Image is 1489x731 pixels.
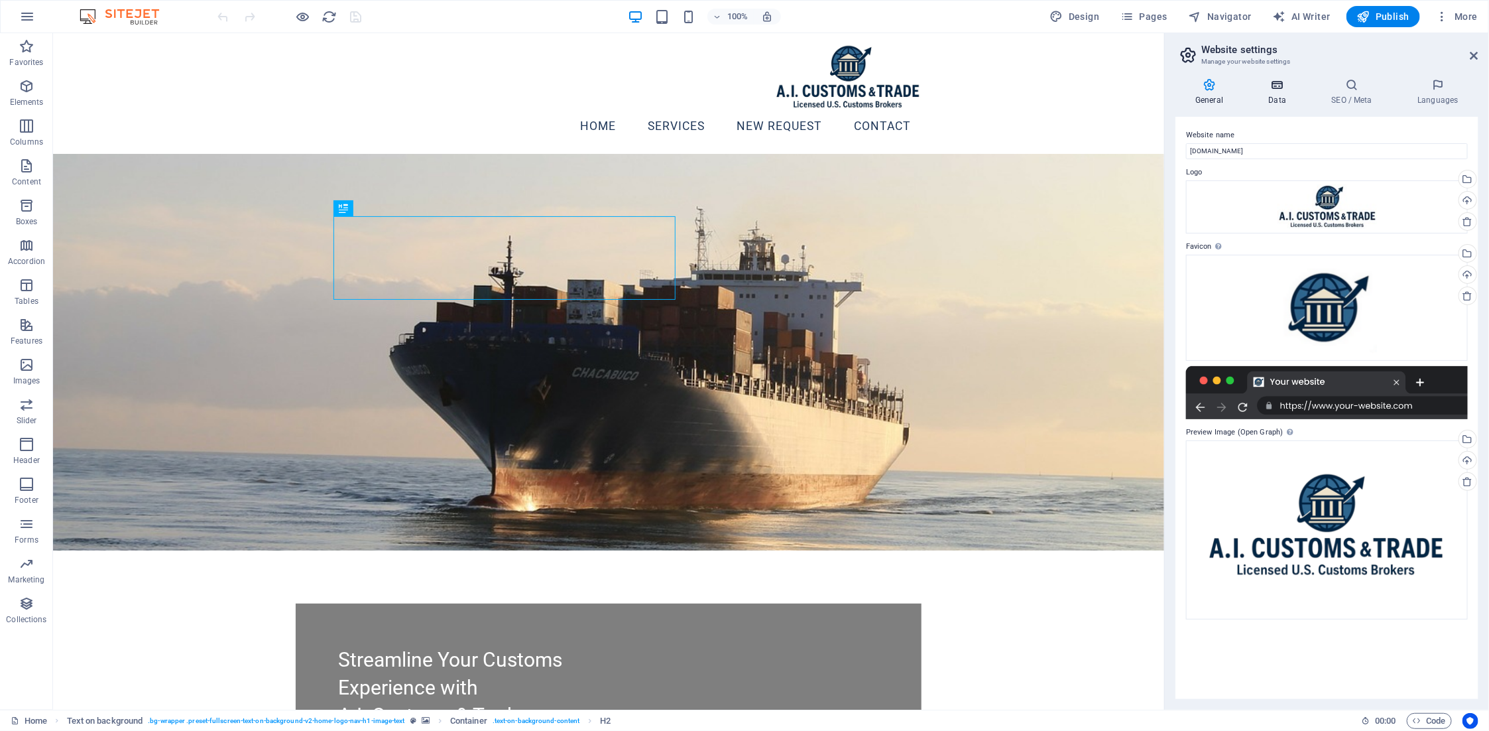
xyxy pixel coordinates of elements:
[1186,239,1468,255] label: Favicon
[1183,6,1257,27] button: Navigator
[11,713,47,729] a: Click to cancel selection. Double-click to open Pages
[1186,255,1468,361] div: icon-elauuk43RaEA7eF9kJkDeQ-Fby7sdSISMAStHOd_h0yxw.png
[1186,180,1468,233] div: logo-DOzvHbhh3gKVw3gRjGkXOQ.jpg
[13,455,40,466] p: Header
[1268,6,1336,27] button: AI Writer
[727,9,748,25] h6: 100%
[493,713,580,729] span: . text-on-background-content
[1248,78,1311,106] h4: Data
[15,296,38,306] p: Tables
[1201,56,1452,68] h3: Manage your website settings
[1186,143,1468,159] input: Name...
[1407,713,1452,729] button: Code
[1361,713,1396,729] h6: Session time
[10,137,43,147] p: Columns
[76,9,176,25] img: Editor Logo
[9,57,43,68] p: Favorites
[1462,713,1478,729] button: Usercentrics
[8,574,44,585] p: Marketing
[15,535,38,545] p: Forms
[15,495,38,505] p: Footer
[1186,165,1468,180] label: Logo
[1311,78,1398,106] h4: SEO / Meta
[67,713,611,729] nav: breadcrumb
[295,9,311,25] button: Click here to leave preview mode and continue editing
[1120,10,1167,23] span: Pages
[322,9,337,25] i: Reload page
[450,713,487,729] span: Click to select. Double-click to edit
[322,9,337,25] button: reload
[1384,716,1386,726] span: :
[13,375,40,386] p: Images
[1346,6,1420,27] button: Publish
[1413,713,1446,729] span: Code
[16,216,38,227] p: Boxes
[1186,440,1468,620] div: AI_Customs_Logo_Transparent_BG-ryMvuP3Zv_uPhEgF8_Rb9A.png
[1186,127,1468,143] label: Website name
[148,713,404,729] span: . bg-wrapper .preset-fullscreen-text-on-background-v2-home-logo-nav-h1-image-text
[1050,10,1100,23] span: Design
[10,97,44,107] p: Elements
[1045,6,1105,27] button: Design
[1375,713,1396,729] span: 00 00
[410,717,416,724] i: This element is a customizable preset
[67,713,143,729] span: Click to select. Double-click to edit
[1431,6,1483,27] button: More
[12,176,41,187] p: Content
[8,256,45,267] p: Accordion
[1115,6,1172,27] button: Pages
[1357,10,1409,23] span: Publish
[1398,78,1478,106] h4: Languages
[1189,10,1252,23] span: Navigator
[707,9,754,25] button: 100%
[6,614,46,625] p: Collections
[1436,10,1478,23] span: More
[1175,78,1248,106] h4: General
[1201,44,1478,56] h2: Website settings
[601,713,611,729] span: Click to select. Double-click to edit
[1273,10,1331,23] span: AI Writer
[1186,425,1468,440] label: Preview Image (Open Graph)
[11,336,42,346] p: Features
[17,415,37,426] p: Slider
[422,717,430,724] i: This element contains a background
